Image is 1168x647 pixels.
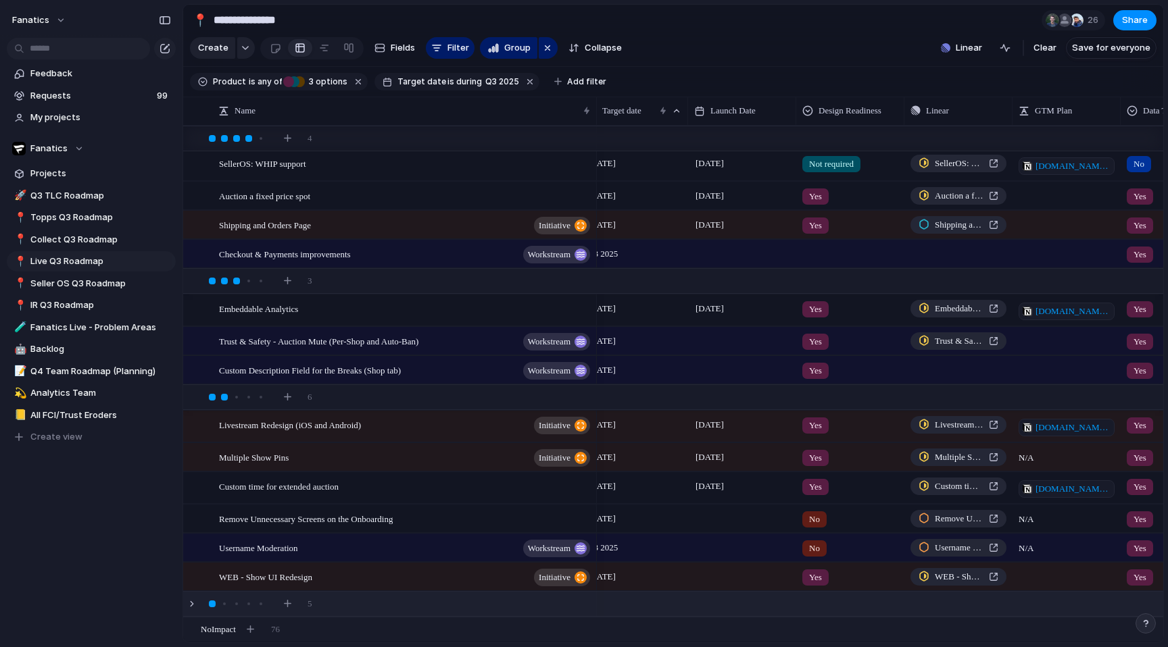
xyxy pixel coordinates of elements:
[926,104,949,118] span: Linear
[483,74,522,89] button: Q3 2025
[198,41,228,55] span: Create
[7,86,176,106] a: Requests99
[935,450,983,464] span: Multiple Show Pins
[30,111,171,124] span: My projects
[602,104,641,118] span: Target date
[12,211,26,224] button: 📍
[1088,14,1102,27] span: 26
[809,451,822,465] span: Yes
[30,189,171,203] span: Q3 TLC Roadmap
[447,76,454,88] span: is
[12,233,26,247] button: 📍
[12,321,26,334] button: 🧪
[523,540,590,557] button: workstream
[809,364,822,378] span: Yes
[1134,335,1146,348] span: Yes
[7,274,176,294] a: 📍Seller OS Q3 Roadmap
[809,513,820,526] span: No
[819,104,881,118] span: Design Readiness
[1019,157,1115,175] a: [DOMAIN_NAME][URL]
[14,276,24,291] div: 📍
[1072,41,1150,55] span: Save for everyone
[534,417,590,434] button: initiative
[14,363,24,379] div: 📝
[523,246,590,263] button: workstream
[1134,571,1146,584] span: Yes
[7,339,176,359] a: 🤖Backlog
[1019,303,1115,320] a: [DOMAIN_NAME][URL]
[219,362,401,378] span: Custom Description Field for the Breaks (Shop tab)
[14,407,24,423] div: 📒
[14,254,24,269] div: 📍
[7,138,176,159] button: Fanatics
[12,277,26,290] button: 📍
[935,218,983,232] span: Shipping and Orders Page
[480,37,537,59] button: Group
[1066,37,1157,59] button: Save for everyone
[910,332,1006,350] a: Trust & Safety - Auction Mute (Per-Shop and Auto-Ban)
[584,449,619,465] span: [DATE]
[219,511,393,526] span: Remove Unnecessary Screens on the Onboarding
[30,342,171,356] span: Backlog
[584,417,619,433] span: [DATE]
[692,188,727,204] span: [DATE]
[235,104,255,118] span: Name
[692,155,727,172] span: [DATE]
[7,295,176,315] a: 📍IR Q3 Roadmap
[7,186,176,206] a: 🚀Q3 TLC Roadmap
[201,623,236,636] span: No Impact
[219,569,312,584] span: WEB - Show UI Redesign
[528,361,570,380] span: workstream
[584,478,619,494] span: [DATE]
[219,301,298,316] span: Embeddable Analytics
[809,571,822,584] span: Yes
[246,74,285,89] button: isany of
[219,333,418,348] span: Trust & Safety - Auction Mute (Per-Shop and Auto-Ban)
[213,76,246,88] span: Product
[1036,305,1111,318] span: [DOMAIN_NAME][URL]
[539,448,570,467] span: initiative
[935,480,983,493] span: Custom time for extended auction
[12,189,26,203] button: 🚀
[584,511,619,527] span: [DATE]
[1134,303,1146,316] span: Yes
[305,76,316,86] span: 3
[12,255,26,268] button: 📍
[30,365,171,378] span: Q4 Team Roadmap (Planning)
[910,416,1006,434] a: Livestream Redesign (iOS and Android)
[1028,37,1062,59] button: Clear
[219,417,361,432] span: Livestream Redesign (iOS and Android)
[1113,10,1157,30] button: Share
[910,477,1006,495] a: Custom time for extended auction
[7,207,176,228] a: 📍Topps Q3 Roadmap
[6,9,73,31] button: fanatics
[567,76,606,88] span: Add filter
[391,41,415,55] span: Fields
[7,230,176,250] a: 📍Collect Q3 Roadmap
[584,155,619,172] span: [DATE]
[534,569,590,586] button: initiative
[30,255,171,268] span: Live Q3 Roadmap
[30,430,82,444] span: Create view
[584,569,619,585] span: [DATE]
[271,623,280,636] span: 76
[539,568,570,587] span: initiative
[30,67,171,80] span: Feedback
[30,142,68,155] span: Fanatics
[308,390,312,404] span: 6
[504,41,531,55] span: Group
[692,301,727,317] span: [DATE]
[1134,219,1146,232] span: Yes
[809,219,822,232] span: Yes
[935,570,983,584] span: WEB - Show UI Redesign
[283,74,350,89] button: 3 options
[7,405,176,425] a: 📒All FCI/Trust Eroders
[14,188,24,203] div: 🚀
[1013,534,1120,555] span: N/A
[1019,419,1115,436] a: [DOMAIN_NAME][URL]
[219,188,310,203] span: Auction a fixed price spot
